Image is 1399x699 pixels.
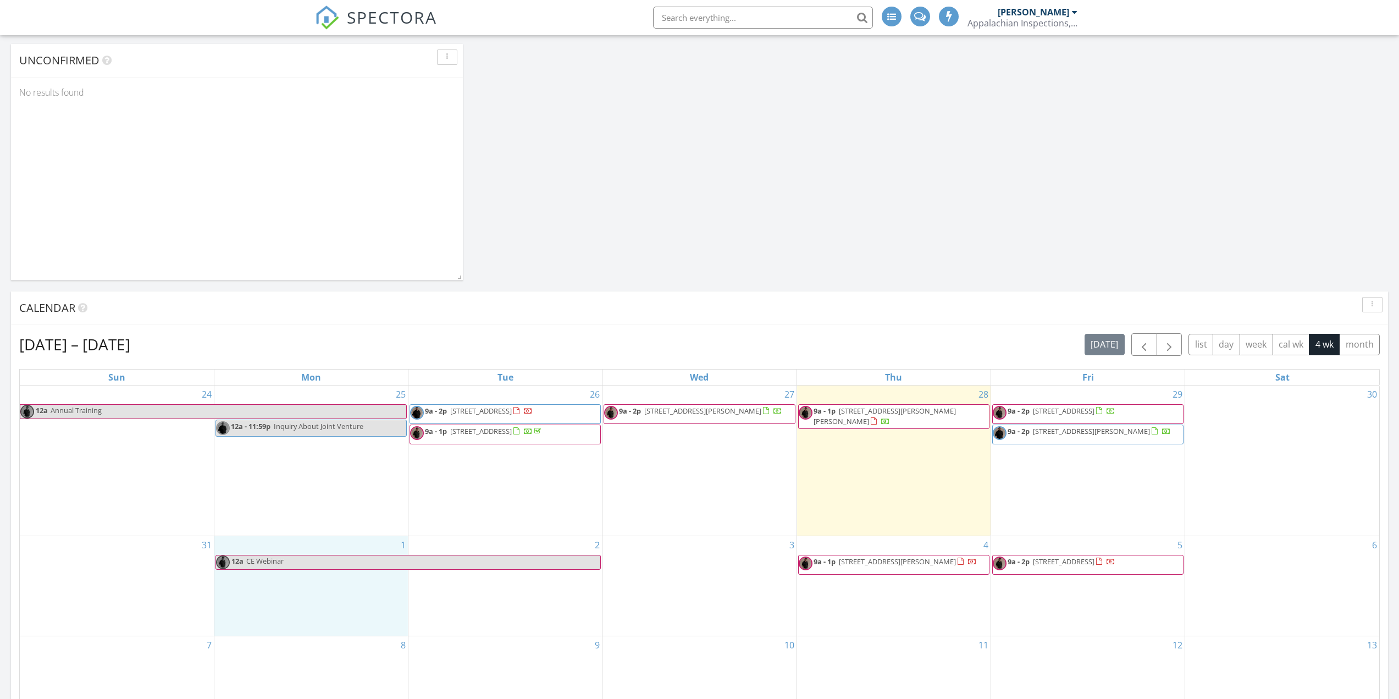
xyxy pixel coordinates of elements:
span: [STREET_ADDRESS] [450,426,512,436]
span: 9a - 1p [814,406,836,416]
div: Appalachian Inspections, LLC. [967,18,1077,29]
span: 9a - 1p [425,426,447,436]
span: 12a - 11:59p [231,421,270,431]
a: 9a - 2p [STREET_ADDRESS] [425,406,533,416]
td: Go to September 5, 2025 [991,536,1185,636]
span: SPECTORA [347,5,437,29]
span: 9a - 2p [1008,406,1030,416]
a: Go to August 25, 2025 [394,386,408,403]
button: cal wk [1273,334,1310,355]
a: Go to September 8, 2025 [399,636,408,654]
img: appinspections1.jpg [993,406,1007,420]
a: Saturday [1273,370,1292,385]
td: Go to September 2, 2025 [408,536,602,636]
a: 9a - 1p [STREET_ADDRESS] [425,426,543,436]
span: Inquiry About Joint Venture [274,421,363,431]
a: 9a - 2p [STREET_ADDRESS] [1008,406,1115,416]
span: 12a [35,405,48,419]
button: Next [1157,333,1182,356]
a: Go to September 11, 2025 [976,636,991,654]
a: Go to September 9, 2025 [593,636,602,654]
span: [STREET_ADDRESS][PERSON_NAME] [1033,426,1150,436]
a: Wednesday [688,370,711,385]
span: 12a [231,555,244,569]
a: 9a - 1p [STREET_ADDRESS][PERSON_NAME][PERSON_NAME] [814,406,956,426]
button: month [1339,334,1380,355]
span: [STREET_ADDRESS] [450,406,512,416]
td: Go to August 27, 2025 [602,386,797,536]
span: 9a - 2p [619,406,641,416]
a: Go to August 30, 2025 [1365,386,1379,403]
img: appinspections3.jpg [993,426,1007,440]
a: Go to September 10, 2025 [782,636,797,654]
h2: [DATE] – [DATE] [19,333,130,355]
a: 9a - 2p [STREET_ADDRESS][PERSON_NAME] [1008,426,1171,436]
span: [STREET_ADDRESS][PERSON_NAME] [644,406,761,416]
span: [STREET_ADDRESS] [1033,406,1094,416]
a: 9a - 2p [STREET_ADDRESS] [992,404,1184,424]
td: Go to August 29, 2025 [991,386,1185,536]
td: Go to August 31, 2025 [20,536,214,636]
a: Sunday [106,370,128,385]
button: Previous [1131,333,1157,356]
a: Go to September 5, 2025 [1175,536,1185,554]
span: Annual Training [51,405,102,415]
span: [STREET_ADDRESS] [1033,557,1094,566]
a: 9a - 1p [STREET_ADDRESS][PERSON_NAME] [798,555,989,575]
div: [PERSON_NAME] [998,7,1069,18]
a: Thursday [883,370,904,385]
a: 9a - 2p [STREET_ADDRESS] [410,404,601,424]
button: week [1240,334,1273,355]
span: 9a - 2p [1008,426,1030,436]
img: appinspections1.jpg [799,406,812,420]
span: [STREET_ADDRESS][PERSON_NAME] [839,557,956,566]
a: 9a - 2p [STREET_ADDRESS][PERSON_NAME] [604,404,795,424]
input: Search everything... [653,7,873,29]
a: 9a - 1p [STREET_ADDRESS][PERSON_NAME][PERSON_NAME] [798,404,989,429]
button: day [1213,334,1240,355]
img: appinspections1.jpg [410,426,424,440]
a: Go to August 31, 2025 [200,536,214,554]
a: Go to September 3, 2025 [787,536,797,554]
span: CE Webinar [246,556,284,566]
div: No results found [11,78,463,107]
a: Go to August 27, 2025 [782,386,797,403]
a: Go to September 2, 2025 [593,536,602,554]
a: 9a - 2p [STREET_ADDRESS][PERSON_NAME] [619,406,782,416]
a: Go to August 29, 2025 [1170,386,1185,403]
a: 9a - 2p [STREET_ADDRESS][PERSON_NAME] [992,425,1184,444]
td: Go to September 3, 2025 [602,536,797,636]
td: Go to August 25, 2025 [214,386,408,536]
img: appinspections3.jpg [216,421,230,435]
button: [DATE] [1085,334,1125,355]
img: appinspections1.jpg [216,555,230,569]
a: 9a - 1p [STREET_ADDRESS][PERSON_NAME] [814,557,977,566]
td: Go to September 1, 2025 [214,536,408,636]
img: appinspections1.jpg [604,406,618,420]
a: 9a - 2p [STREET_ADDRESS] [1008,557,1115,566]
span: Calendar [19,300,75,315]
a: Go to September 7, 2025 [204,636,214,654]
a: Tuesday [495,370,516,385]
span: 9a - 2p [1008,557,1030,566]
a: Go to September 1, 2025 [399,536,408,554]
a: Go to September 6, 2025 [1370,536,1379,554]
img: appinspections1.jpg [799,557,812,570]
td: Go to August 26, 2025 [408,386,602,536]
span: [STREET_ADDRESS][PERSON_NAME][PERSON_NAME] [814,406,956,426]
td: Go to August 24, 2025 [20,386,214,536]
td: Go to August 28, 2025 [797,386,991,536]
span: 9a - 1p [814,557,836,566]
button: list [1188,334,1213,355]
a: Go to September 12, 2025 [1170,636,1185,654]
span: Unconfirmed [19,53,99,68]
img: appinspections1.jpg [993,557,1007,570]
a: Go to August 28, 2025 [976,386,991,403]
a: Monday [299,370,323,385]
td: Go to September 4, 2025 [797,536,991,636]
td: Go to August 30, 2025 [1185,386,1379,536]
a: 9a - 1p [STREET_ADDRESS] [410,425,601,444]
td: Go to September 6, 2025 [1185,536,1379,636]
a: SPECTORA [315,15,437,38]
a: Go to September 4, 2025 [981,536,991,554]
